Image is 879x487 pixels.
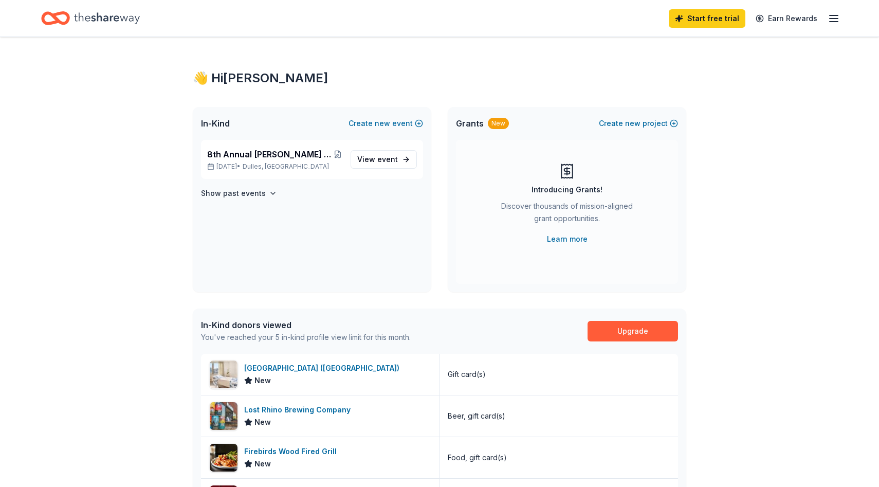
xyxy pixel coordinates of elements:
[254,416,271,428] span: New
[749,9,823,28] a: Earn Rewards
[207,148,334,160] span: 8th Annual [PERSON_NAME] Memorial Scholarship MINI Golf Tournament
[254,458,271,470] span: New
[201,319,411,331] div: In-Kind donors viewed
[243,163,329,171] span: Dulles, [GEOGRAPHIC_DATA]
[532,184,602,196] div: Introducing Grants!
[357,153,398,166] span: View
[41,6,140,30] a: Home
[588,321,678,341] a: Upgrade
[448,368,486,381] div: Gift card(s)
[351,150,417,169] a: View event
[599,117,678,130] button: Createnewproject
[456,117,484,130] span: Grants
[669,9,745,28] a: Start free trial
[625,117,640,130] span: new
[448,410,505,422] div: Beer, gift card(s)
[254,374,271,387] span: New
[210,360,237,388] img: Image for Salamander Resort (Middleburg)
[244,404,355,416] div: Lost Rhino Brewing Company
[201,187,266,200] h4: Show past events
[210,402,237,430] img: Image for Lost Rhino Brewing Company
[201,117,230,130] span: In-Kind
[244,445,341,458] div: Firebirds Wood Fired Grill
[349,117,423,130] button: Createnewevent
[488,118,509,129] div: New
[201,331,411,344] div: You've reached your 5 in-kind profile view limit for this month.
[497,200,637,229] div: Discover thousands of mission-aligned grant opportunities.
[207,163,342,171] p: [DATE] •
[201,187,277,200] button: Show past events
[244,362,404,374] div: [GEOGRAPHIC_DATA] ([GEOGRAPHIC_DATA])
[375,117,390,130] span: new
[448,452,507,464] div: Food, gift card(s)
[210,444,237,472] img: Image for Firebirds Wood Fired Grill
[193,70,686,86] div: 👋 Hi [PERSON_NAME]
[547,233,588,245] a: Learn more
[377,155,398,164] span: event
